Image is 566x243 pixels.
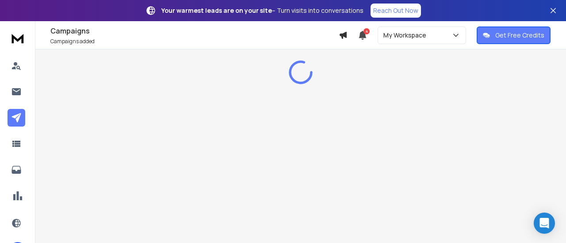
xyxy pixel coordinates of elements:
[363,28,370,34] span: 4
[383,31,430,40] p: My Workspace
[371,4,421,18] a: Reach Out Now
[477,26,551,44] button: Get Free Credits
[534,213,555,234] div: Open Intercom Messenger
[161,6,272,15] strong: Your warmest leads are on your site
[495,31,544,40] p: Get Free Credits
[50,38,339,45] p: Campaigns added
[373,6,418,15] p: Reach Out Now
[9,30,27,46] img: logo
[161,6,363,15] p: – Turn visits into conversations
[50,26,339,36] h1: Campaigns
